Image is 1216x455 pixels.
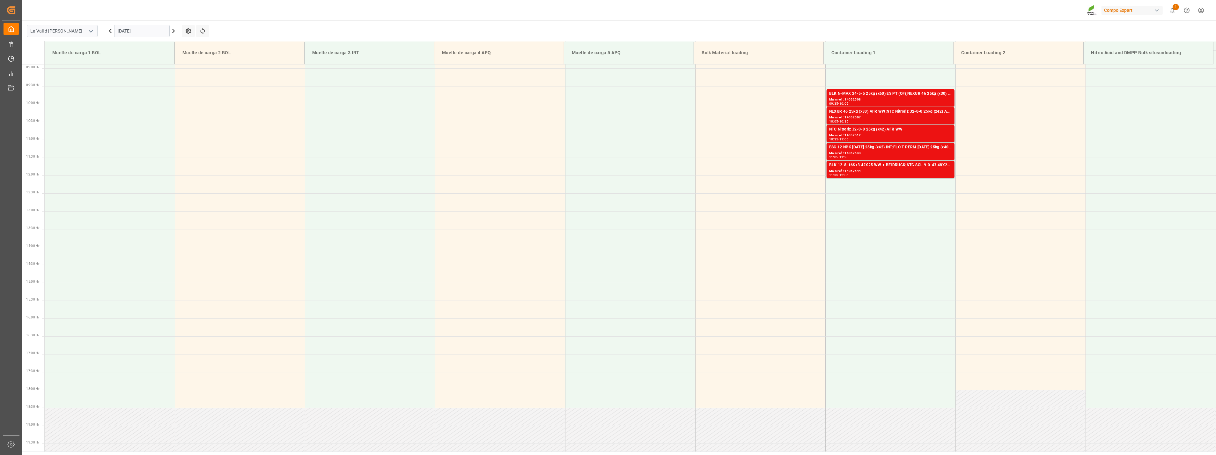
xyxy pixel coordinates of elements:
[310,47,429,59] div: Muelle de carga 3 IRT
[829,174,838,176] div: 11:35
[839,120,849,123] div: 10:35
[839,174,849,176] div: 12:05
[26,441,39,444] span: 19:30 Hr
[829,115,952,120] div: Main ref : 14052507
[829,156,838,159] div: 11:05
[26,298,39,301] span: 15:30 Hr
[839,156,849,159] div: 11:35
[26,280,39,283] span: 15:00 Hr
[838,174,839,176] div: -
[26,101,39,105] span: 10:00 Hr
[26,369,39,373] span: 17:30 Hr
[1180,3,1194,18] button: Help Center
[1102,6,1163,15] div: Compo Expert
[959,47,1078,59] div: Container Loading 2
[829,126,952,133] div: NTC Nitroriz 32-0-0 25kg (x42) AFR WW
[50,47,169,59] div: Muelle de carga 1 BOL
[439,47,559,59] div: Muelle de carga 4 APQ
[26,155,39,158] span: 11:30 Hr
[829,91,952,97] div: BLK N-MAX 24-5-5 25kg (x60) ES PT (OF);NEXUR 46 25kg (x30) AFR WW
[829,47,948,59] div: Container Loading 1
[829,108,952,115] div: NEXUR 46 25kg (x30) AFR WW;NTC Nitroriz 32-0-0 25kg (x42) AFR WW
[86,26,95,36] button: open menu
[838,120,839,123] div: -
[838,138,839,141] div: -
[26,173,39,176] span: 12:00 Hr
[1087,5,1097,16] img: Screenshot%202023-09-29%20at%2010.02.21.png_1712312052.png
[26,208,39,212] span: 13:00 Hr
[26,119,39,123] span: 10:30 Hr
[829,102,838,105] div: 09:35
[26,333,39,337] span: 16:30 Hr
[829,138,838,141] div: 10:35
[26,387,39,391] span: 18:00 Hr
[180,47,299,59] div: Muelle de carga 2 BOL
[829,133,952,138] div: Main ref : 14052512
[829,162,952,168] div: BLK 12-8-16S+3 42X25 WW + BEIDRUCK;NTC SOL 9-0-43 48X25KG WW + BYPRINT
[569,47,689,59] div: Muelle de carga 5 APQ
[829,151,952,156] div: Main ref : 14052543
[26,137,39,140] span: 11:00 Hr
[838,102,839,105] div: -
[838,156,839,159] div: -
[26,351,39,355] span: 17:00 Hr
[829,120,838,123] div: 10:05
[1173,4,1179,10] span: 1
[26,244,39,248] span: 14:00 Hr
[829,97,952,102] div: Main ref : 14052508
[829,144,952,151] div: ESG 12 NPK [DATE] 25kg (x42) INT;FLO T PERM [DATE] 25kg (x40) INT;NEXUR 46 25kg (x30) AFR WW
[26,226,39,230] span: 13:30 Hr
[26,405,39,408] span: 18:30 Hr
[1089,47,1208,59] div: Nitric Acid and DMPP Bulk silosunloading
[699,47,818,59] div: Bulk Material loading
[114,25,170,37] input: DD.MM.YYYY
[26,190,39,194] span: 12:30 Hr
[839,138,849,141] div: 11:05
[1102,4,1165,16] button: Compo Expert
[27,25,98,37] input: Type to search/select
[839,102,849,105] div: 10:05
[26,262,39,265] span: 14:30 Hr
[26,65,39,69] span: 09:00 Hr
[1165,3,1180,18] button: show 1 new notifications
[26,83,39,87] span: 09:30 Hr
[26,316,39,319] span: 16:00 Hr
[26,423,39,426] span: 19:00 Hr
[829,168,952,174] div: Main ref : 14052544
